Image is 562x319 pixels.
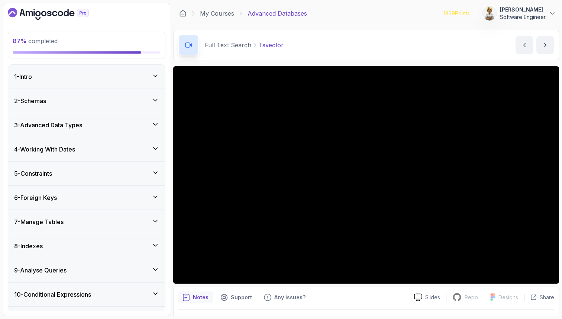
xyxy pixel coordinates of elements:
[248,9,307,18] p: Advanced Databases
[14,96,46,105] h3: 2 - Schemas
[8,258,165,282] button: 9-Analyse Queries
[516,36,533,54] button: previous content
[259,291,310,303] button: Feedback button
[524,294,554,301] button: Share
[14,145,75,154] h3: 4 - Working With Dates
[500,6,546,13] p: [PERSON_NAME]
[8,283,165,306] button: 10-Conditional Expressions
[179,10,187,17] a: Dashboard
[178,291,213,303] button: notes button
[498,294,518,301] p: Designs
[14,121,82,130] h3: 3 - Advanced Data Types
[200,9,234,18] a: My Courses
[536,36,554,54] button: next content
[14,290,91,299] h3: 10 - Conditional Expressions
[500,13,546,21] p: Software Engineer
[8,162,165,185] button: 5-Constraints
[8,137,165,161] button: 4-Working With Dates
[443,10,470,17] p: 1839 Points
[408,293,446,301] a: Slides
[8,234,165,258] button: 8-Indexes
[8,186,165,210] button: 6-Foreign Keys
[14,266,67,275] h3: 9 - Analyse Queries
[425,294,440,301] p: Slides
[482,6,497,20] img: user profile image
[14,217,64,226] h3: 7 - Manage Tables
[14,242,43,251] h3: 8 - Indexes
[14,72,32,81] h3: 1 - Intro
[193,294,209,301] p: Notes
[231,294,252,301] p: Support
[540,294,554,301] p: Share
[173,66,559,284] iframe: 2 - TSVECTOR
[8,89,165,113] button: 2-Schemas
[13,37,27,45] span: 87 %
[8,65,165,89] button: 1-Intro
[8,113,165,137] button: 3-Advanced Data Types
[8,210,165,234] button: 7-Manage Tables
[482,6,556,21] button: user profile image[PERSON_NAME]Software Engineer
[8,8,106,20] a: Dashboard
[274,294,306,301] p: Any issues?
[14,193,57,202] h3: 6 - Foreign Keys
[259,41,284,50] p: Tsvector
[13,37,58,45] span: completed
[465,294,478,301] p: Repo
[205,41,251,50] p: Full Text Search
[216,291,256,303] button: Support button
[14,169,52,178] h3: 5 - Constraints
